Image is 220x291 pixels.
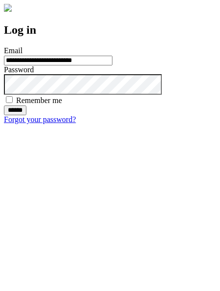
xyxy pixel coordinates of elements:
[4,23,216,37] h2: Log in
[4,46,22,55] label: Email
[4,65,34,74] label: Password
[16,96,62,104] label: Remember me
[4,115,76,124] a: Forgot your password?
[4,4,12,12] img: logo-4e3dc11c47720685a147b03b5a06dd966a58ff35d612b21f08c02c0306f2b779.png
